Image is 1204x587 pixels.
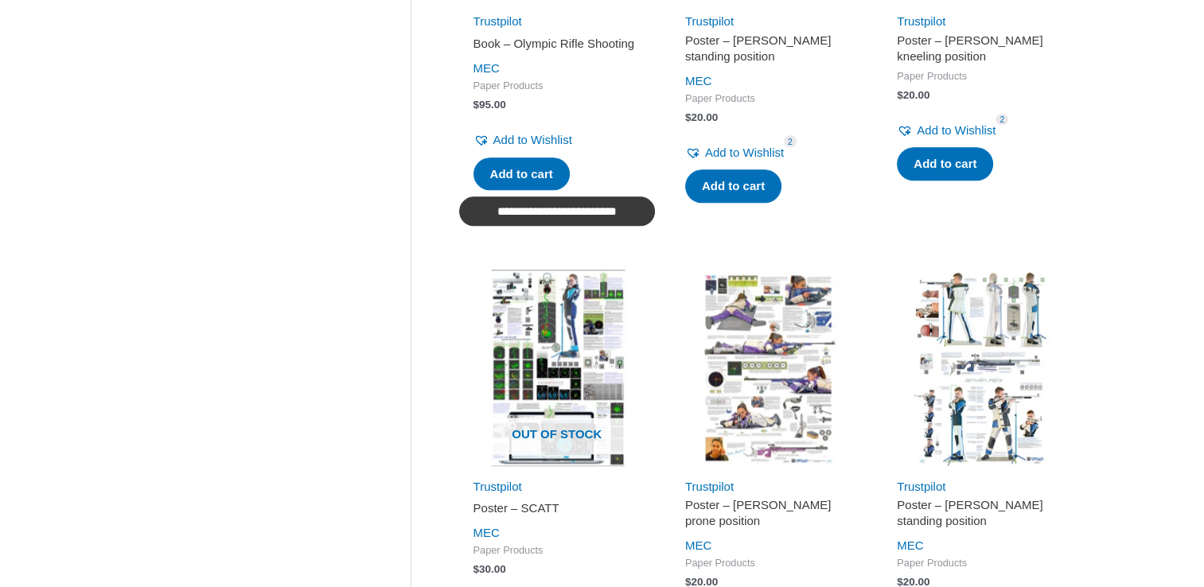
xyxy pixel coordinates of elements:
[473,563,480,575] span: $
[897,147,993,181] a: Add to cart: “Poster - Ivana Maksimovic kneeling position”
[897,89,929,101] bdi: 20.00
[685,169,781,203] a: Add to cart: “Poster - Ivana Maksimovic standing position”
[685,497,852,535] a: Poster – [PERSON_NAME] prone position
[471,418,643,454] span: Out of stock
[473,500,641,522] a: Poster – SCATT
[685,33,852,64] h2: Poster – [PERSON_NAME] standing position
[897,89,903,101] span: $
[671,270,867,465] img: Poster - Ivana Maksimovic prone position
[897,33,1064,64] h2: Poster – [PERSON_NAME] kneeling position
[897,557,1064,570] span: Paper Products
[473,500,641,516] h2: Poster – SCATT
[459,270,655,465] img: Poster - SCATT
[685,92,852,106] span: Paper Products
[897,119,996,142] a: Add to Wishlist
[473,129,572,151] a: Add to Wishlist
[473,99,480,111] span: $
[493,133,572,146] span: Add to Wishlist
[996,114,1008,126] span: 2
[897,538,923,552] a: MEC
[685,480,734,493] a: Trustpilot
[897,33,1064,70] a: Poster – [PERSON_NAME] kneeling position
[685,142,784,164] a: Add to Wishlist
[917,123,996,137] span: Add to Wishlist
[897,497,1064,535] a: Poster – [PERSON_NAME] standing position
[685,497,852,528] h2: Poster – [PERSON_NAME] prone position
[897,70,1064,84] span: Paper Products
[897,14,945,28] a: Trustpilot
[897,480,945,493] a: Trustpilot
[473,36,641,57] a: Book – Olympic Rifle Shooting
[459,270,655,465] a: Out of stock
[685,111,692,123] span: $
[897,497,1064,528] h2: Poster – [PERSON_NAME] standing position
[473,480,522,493] a: Trustpilot
[784,135,797,147] span: 2
[473,80,641,93] span: Paper Products
[705,146,784,159] span: Add to Wishlist
[685,33,852,70] a: Poster – [PERSON_NAME] standing position
[685,557,852,570] span: Paper Products
[473,61,500,75] a: MEC
[685,14,734,28] a: Trustpilot
[473,99,506,111] bdi: 95.00
[473,563,506,575] bdi: 30.00
[473,36,641,52] h2: Book – Olympic Rifle Shooting
[473,526,500,539] a: MEC
[883,270,1078,465] img: Poster - Istvan Peni standing position
[473,14,522,28] a: Trustpilot
[685,111,718,123] bdi: 20.00
[685,538,711,552] a: MEC
[473,544,641,558] span: Paper Products
[473,157,570,191] a: Add to cart: “Book - Olympic Rifle Shooting”
[685,74,711,87] a: MEC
